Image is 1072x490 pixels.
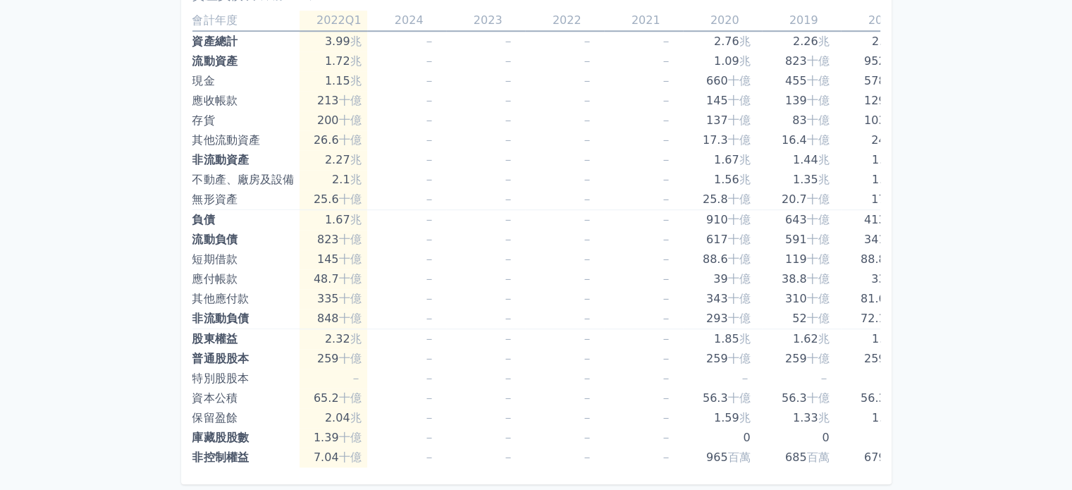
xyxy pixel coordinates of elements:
[300,448,367,467] td: 7.04
[581,391,593,405] span: －
[581,332,593,345] span: －
[503,192,514,206] span: －
[683,309,762,329] td: 293
[339,272,362,286] span: 十億
[581,35,593,48] span: －
[424,54,435,68] span: －
[683,71,762,91] td: 660
[683,130,762,150] td: 17.3
[503,252,514,266] span: －
[503,352,514,365] span: －
[660,192,672,206] span: －
[300,71,367,91] td: 1.15
[762,250,841,269] td: 119
[841,250,920,269] td: 88.8
[350,332,362,345] span: 兆
[683,250,762,269] td: 88.6
[818,173,830,186] span: 兆
[841,71,920,91] td: 578
[818,332,830,345] span: 兆
[762,170,841,190] td: 1.35
[503,431,514,444] span: －
[818,372,830,385] span: －
[841,388,920,408] td: 56.3
[660,332,672,345] span: －
[581,94,593,107] span: －
[841,130,920,150] td: 24
[339,391,362,405] span: 十億
[339,114,362,127] span: 十億
[660,133,672,147] span: －
[339,431,362,444] span: 十億
[503,233,514,246] span: －
[581,272,593,286] span: －
[728,391,751,405] span: 十億
[503,153,514,166] span: －
[762,408,841,428] td: 1.33
[660,272,672,286] span: －
[683,428,762,448] td: 0
[683,349,762,369] td: 259
[807,292,830,305] span: 十億
[581,153,593,166] span: －
[300,150,367,170] td: 2.27
[581,192,593,206] span: －
[424,431,435,444] span: －
[300,190,367,210] td: 25.6
[762,91,841,111] td: 139
[192,111,300,130] td: 存貨
[762,448,841,467] td: 685
[192,150,300,170] td: 非流動資產
[683,230,762,250] td: 617
[762,31,841,51] td: 2.26
[503,312,514,325] span: －
[300,170,367,190] td: 2.1
[728,312,751,325] span: 十億
[300,349,367,369] td: 259
[807,133,830,147] span: 十億
[728,233,751,246] span: 十億
[424,312,435,325] span: －
[581,352,593,365] span: －
[503,114,514,127] span: －
[339,252,362,266] span: 十億
[807,391,830,405] span: 十億
[841,309,920,329] td: 72.1
[841,408,920,428] td: 1.38
[683,269,762,289] td: 39
[660,372,672,385] span: －
[581,431,593,444] span: －
[683,51,762,71] td: 1.09
[683,31,762,51] td: 2.76
[807,312,830,325] span: 十億
[728,74,751,87] span: 十億
[300,428,367,448] td: 1.39
[503,272,514,286] span: －
[424,173,435,186] span: －
[660,411,672,424] span: －
[300,388,367,408] td: 65.2
[683,408,762,428] td: 1.59
[660,35,672,48] span: －
[683,448,762,467] td: 965
[424,272,435,286] span: －
[728,133,751,147] span: 十億
[525,11,604,31] td: 2022
[739,54,751,68] span: 兆
[300,91,367,111] td: 213
[424,292,435,305] span: －
[192,369,300,388] td: 特別股股本
[424,332,435,345] span: －
[660,153,672,166] span: －
[683,289,762,309] td: 343
[424,192,435,206] span: －
[841,170,920,190] td: 1.07
[424,153,435,166] span: －
[424,74,435,87] span: －
[807,352,830,365] span: 十億
[350,74,362,87] span: 兆
[503,94,514,107] span: －
[728,94,751,107] span: 十億
[807,54,830,68] span: 十億
[818,35,830,48] span: 兆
